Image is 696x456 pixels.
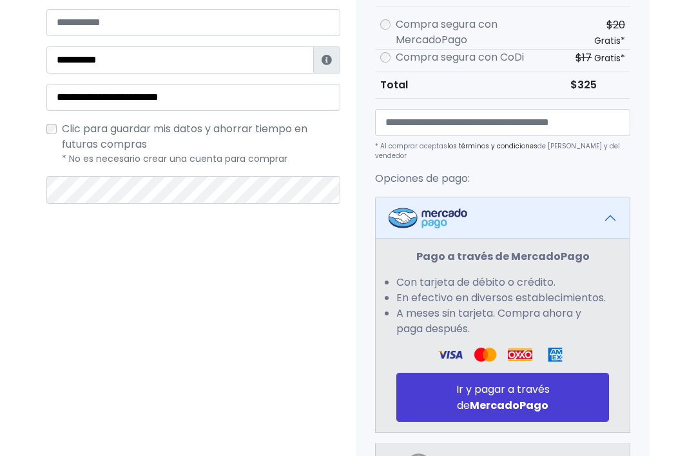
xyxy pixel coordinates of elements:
[375,72,565,98] th: Total
[375,171,630,186] p: Opciones de pago:
[62,152,340,166] p: * No es necesario crear una cuenta para comprar
[416,249,590,264] strong: Pago a través de MercadoPago
[594,52,625,64] small: Gratis*
[396,50,524,65] label: Compra segura con CoDi
[565,72,630,98] td: $325
[322,55,332,65] i: Estafeta lo usará para ponerse en contacto en caso de tener algún problema con el envío
[396,290,609,306] li: En efectivo en diversos establecimientos.
[508,347,532,362] img: Oxxo Logo
[470,398,548,413] strong: MercadoPago
[389,208,467,228] img: Mercadopago Logo
[438,347,462,362] img: Visa Logo
[396,373,609,422] button: Ir y pagar a través deMercadoPago
[62,121,307,152] span: Clic para guardar mis datos y ahorrar tiempo en futuras compras
[396,306,609,337] li: A meses sin tarjeta. Compra ahora y paga después.
[473,347,498,362] img: Visa Logo
[575,50,592,65] s: $17
[375,141,630,161] p: * Al comprar aceptas de [PERSON_NAME] y del vendedor
[396,275,609,290] li: Con tarjeta de débito o crédito.
[594,34,625,47] small: Gratis*
[606,17,625,32] s: $20
[543,347,567,362] img: Amex Logo
[396,17,560,48] label: Compra segura con MercadoPago
[447,141,537,151] a: los términos y condiciones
